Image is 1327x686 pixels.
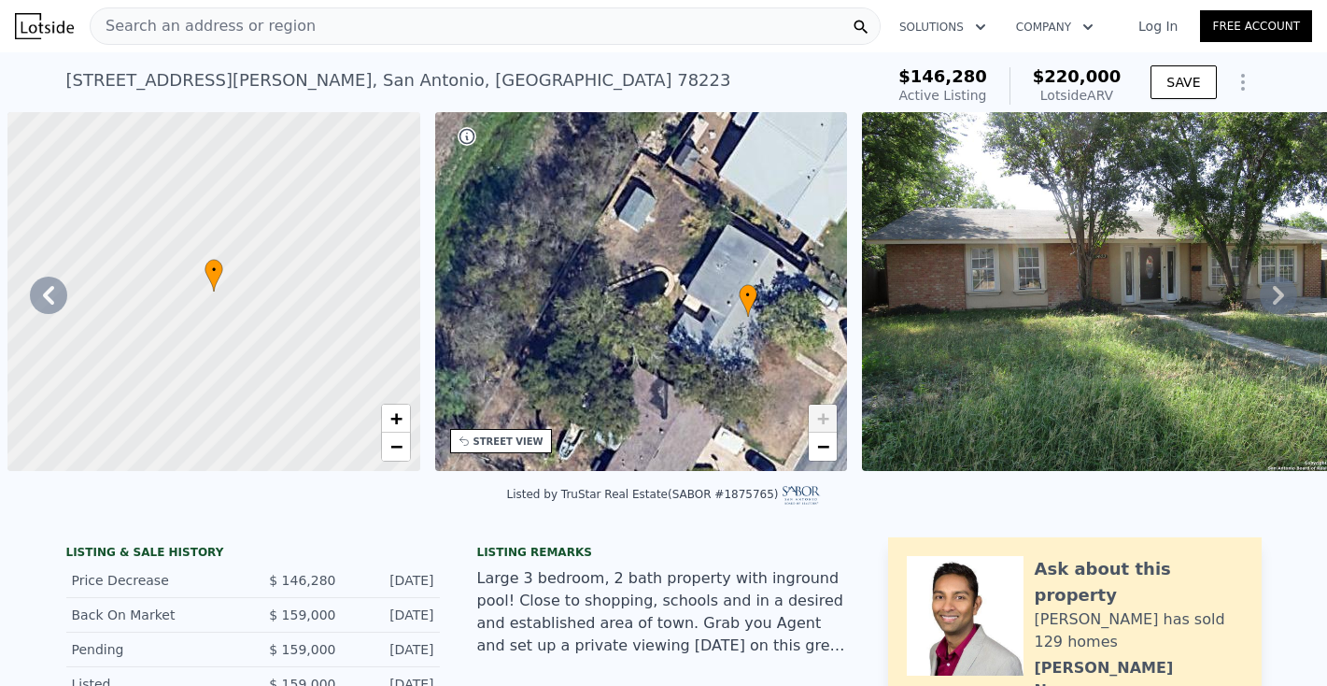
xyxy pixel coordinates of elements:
[884,10,1001,44] button: Solutions
[269,573,335,588] span: $ 146,280
[1033,86,1122,105] div: Lotside ARV
[817,407,829,430] span: +
[15,13,74,39] img: Lotside
[269,642,335,657] span: $ 159,000
[72,606,238,624] div: Back On Market
[351,606,434,624] div: [DATE]
[269,607,335,622] span: $ 159,000
[91,15,316,37] span: Search an address or region
[1035,608,1243,653] div: [PERSON_NAME] has sold 129 homes
[1001,10,1108,44] button: Company
[382,433,410,461] a: Zoom out
[382,405,410,433] a: Zoom in
[477,567,851,657] div: Large 3 bedroom, 2 bath property with inground pool! Close to shopping, schools and in a desired ...
[1033,66,1122,86] span: $220,000
[205,262,223,279] span: •
[351,571,434,590] div: [DATE]
[1116,17,1200,36] a: Log In
[1151,65,1216,99] button: SAVE
[389,407,402,430] span: +
[473,435,544,449] div: STREET VIEW
[899,88,987,103] span: Active Listing
[477,545,851,560] div: Listing remarks
[351,640,434,659] div: [DATE]
[72,571,238,590] div: Price Decrease
[66,67,731,93] div: [STREET_ADDRESS][PERSON_NAME] , San Antonio , [GEOGRAPHIC_DATA] 78223
[72,640,238,659] div: Pending
[389,435,402,458] span: −
[1200,10,1312,42] a: Free Account
[898,66,987,86] span: $146,280
[739,287,757,304] span: •
[1224,64,1262,101] button: Show Options
[66,545,440,564] div: LISTING & SALE HISTORY
[809,405,837,433] a: Zoom in
[739,284,757,317] div: •
[809,433,837,461] a: Zoom out
[506,488,820,501] div: Listed by TruStar Real Estate (SABOR #1875765)
[205,259,223,292] div: •
[783,486,821,505] img: SABOR Logo
[1035,556,1243,608] div: Ask about this property
[817,435,829,458] span: −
